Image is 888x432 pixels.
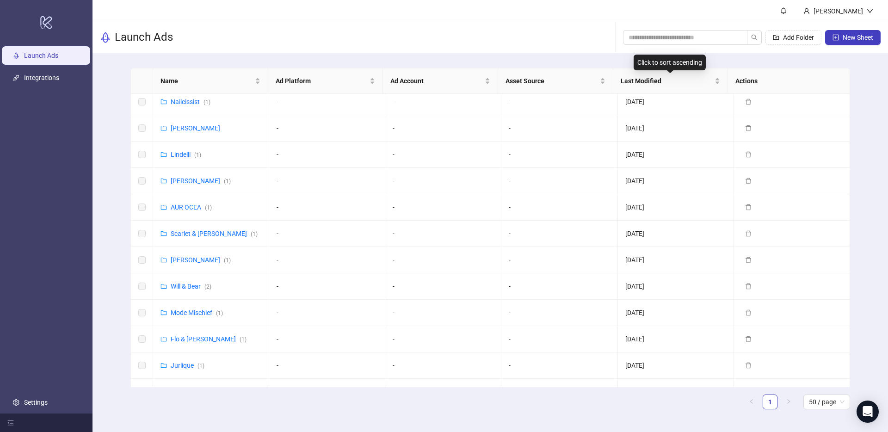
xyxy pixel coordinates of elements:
a: Mode Mischief(1) [171,309,223,316]
span: ( 2 ) [204,284,211,290]
span: left [749,399,754,404]
td: - [269,352,385,379]
td: - [501,326,617,352]
span: Add Folder [783,34,814,41]
li: 1 [763,395,777,409]
td: - [501,352,617,379]
td: - [501,247,617,273]
span: Last Modified [621,76,713,86]
span: folder [160,99,167,105]
td: - [501,194,617,221]
td: - [501,273,617,300]
td: - [385,115,501,142]
span: ( 1 ) [205,204,212,211]
td: [DATE] [618,247,734,273]
span: ( 1 ) [203,99,210,105]
span: search [751,34,758,41]
span: folder [160,230,167,237]
td: - [385,247,501,273]
td: - [501,300,617,326]
span: delete [745,336,752,342]
span: folder [160,178,167,184]
span: folder [160,151,167,158]
span: ( 1 ) [251,231,258,237]
td: - [269,300,385,326]
span: folder [160,336,167,342]
span: ( 1 ) [216,310,223,316]
th: Asset Source [498,68,613,94]
div: Page Size [803,395,850,409]
a: Lindelli(1) [171,151,201,158]
td: [DATE] [618,142,734,168]
span: folder [160,362,167,369]
a: [PERSON_NAME](1) [171,256,231,264]
span: folder [160,125,167,131]
span: ( 1 ) [224,178,231,185]
td: [DATE] [618,89,734,115]
td: - [501,168,617,194]
h3: Launch Ads [115,30,173,45]
span: delete [745,362,752,369]
span: delete [745,151,752,158]
span: delete [745,257,752,263]
span: delete [745,230,752,237]
a: [PERSON_NAME] [171,124,220,132]
span: folder-add [773,34,779,41]
td: - [269,115,385,142]
td: - [385,379,501,405]
td: - [385,326,501,352]
td: [DATE] [618,352,734,379]
button: left [744,395,759,409]
td: - [269,326,385,352]
td: - [385,352,501,379]
a: Will & Bear(2) [171,283,211,290]
span: right [786,399,791,404]
a: Integrations [24,74,59,81]
th: Ad Account [383,68,498,94]
td: [DATE] [618,168,734,194]
span: bell [780,7,787,14]
th: Name [153,68,268,94]
span: plus-square [832,34,839,41]
td: - [385,89,501,115]
button: Add Folder [765,30,821,45]
span: folder [160,257,167,263]
span: ( 1 ) [194,152,201,158]
td: - [501,115,617,142]
td: - [269,168,385,194]
td: - [385,273,501,300]
td: - [269,379,385,405]
span: delete [745,178,752,184]
td: - [501,89,617,115]
span: delete [745,283,752,290]
td: - [269,142,385,168]
span: folder [160,204,167,210]
span: rocket [100,32,111,43]
td: [DATE] [618,379,734,405]
span: menu-fold [7,420,14,426]
span: user [803,8,810,14]
div: Click to sort ascending [634,55,706,70]
a: Flo & [PERSON_NAME](1) [171,335,247,343]
div: Open Intercom Messenger [857,401,879,423]
span: Ad Platform [276,76,368,86]
td: - [501,221,617,247]
td: [DATE] [618,194,734,221]
a: 1 [763,395,777,409]
a: Nailcissist(1) [171,98,210,105]
li: Previous Page [744,395,759,409]
th: Actions [728,68,843,94]
span: folder [160,309,167,316]
a: [PERSON_NAME](1) [171,177,231,185]
th: Ad Platform [268,68,383,94]
span: delete [745,309,752,316]
a: Jurlique(1) [171,362,204,369]
span: ( 1 ) [224,257,231,264]
td: [DATE] [618,115,734,142]
td: [DATE] [618,221,734,247]
a: Settings [24,399,48,406]
td: - [385,142,501,168]
button: right [781,395,796,409]
span: Name [160,76,253,86]
div: [PERSON_NAME] [810,6,867,16]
